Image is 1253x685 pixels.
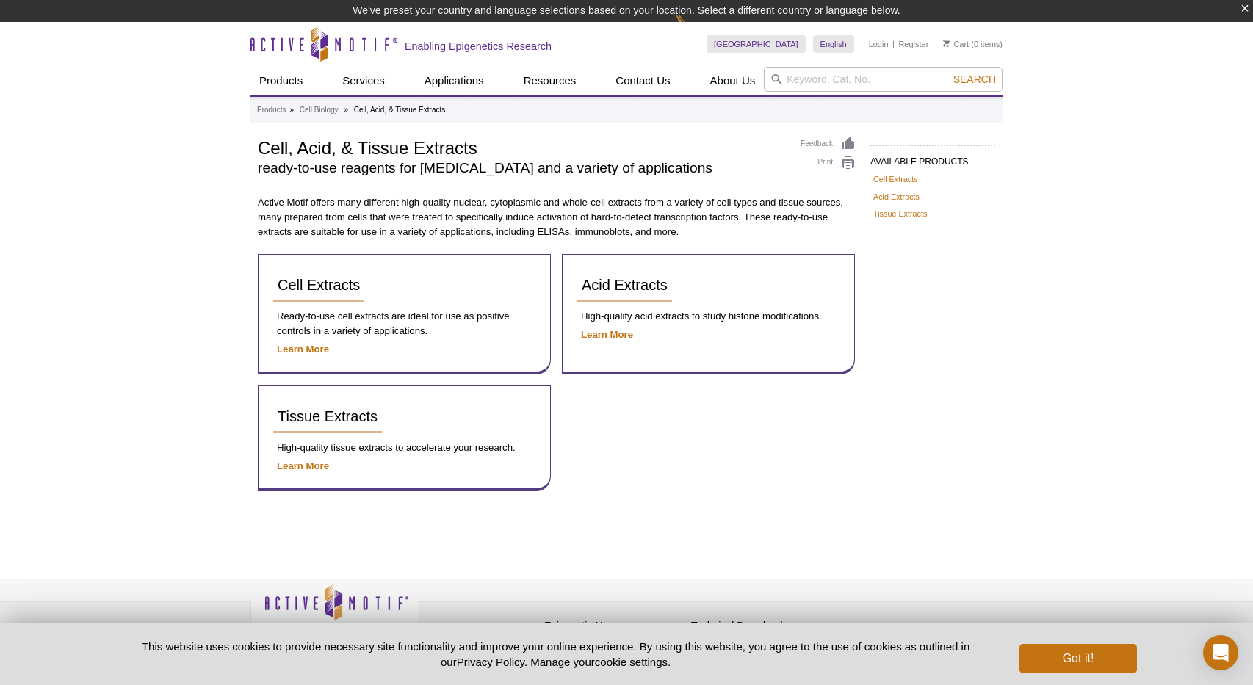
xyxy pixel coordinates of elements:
[892,35,895,53] li: |
[801,156,856,172] a: Print
[707,35,806,53] a: [GEOGRAPHIC_DATA]
[1019,644,1137,673] button: Got it!
[273,401,382,433] a: Tissue Extracts
[250,67,311,95] a: Products
[278,277,360,293] span: Cell Extracts
[701,67,765,95] a: About Us
[949,73,1000,86] button: Search
[943,39,969,49] a: Cart
[258,162,786,175] h2: ready-to-use reagents for [MEDICAL_DATA] and a variety of applications
[116,639,995,670] p: This website uses cookies to provide necessary site functionality and improve your online experie...
[595,656,668,668] button: cookie settings
[257,104,286,117] a: Products
[457,656,524,668] a: Privacy Policy
[577,309,839,324] p: High-quality acid extracts to study histone modifications.
[838,605,948,637] table: Click to Verify - This site chose Symantec SSL for secure e-commerce and confidential communicati...
[273,441,535,455] p: High-quality tissue extracts to accelerate your research.
[258,136,786,158] h1: Cell, Acid, & Tissue Extracts
[577,269,672,302] a: Acid Extracts
[869,39,889,49] a: Login
[344,106,348,114] li: »
[675,11,714,46] img: Change Here
[273,309,535,338] p: Ready-to-use cell extracts are ideal for use as positive controls in a variety of applications.
[273,269,364,302] a: Cell Extracts
[405,40,552,53] h2: Enabling Epigenetics Research
[813,35,854,53] a: English
[333,67,394,95] a: Services
[873,207,927,220] a: Tissue Extracts
[607,67,679,95] a: Contact Us
[354,106,446,114] li: Cell, Acid, & Tissue Extracts
[953,73,996,85] span: Search
[277,344,329,355] a: Learn More
[300,104,339,117] a: Cell Biology
[943,35,1003,53] li: (0 items)
[277,460,329,471] a: Learn More
[416,67,493,95] a: Applications
[258,195,856,239] p: Active Motif offers many different high-quality nuclear, cytoplasmic and whole-cell extracts from...
[943,40,950,47] img: Your Cart
[873,173,918,186] a: Cell Extracts
[801,136,856,152] a: Feedback
[870,145,995,171] h2: AVAILABLE PRODUCTS
[898,39,928,49] a: Register
[289,106,294,114] li: »
[1203,635,1238,670] div: Open Intercom Messenger
[427,617,484,639] a: Privacy Policy
[515,67,585,95] a: Resources
[582,277,668,293] span: Acid Extracts
[250,579,419,639] img: Active Motif,
[544,620,684,632] h4: Epigenetic News
[764,67,1003,92] input: Keyword, Cat. No.
[691,620,831,632] h4: Technical Downloads
[278,408,378,424] span: Tissue Extracts
[873,190,920,203] a: Acid Extracts
[581,329,633,340] a: Learn More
